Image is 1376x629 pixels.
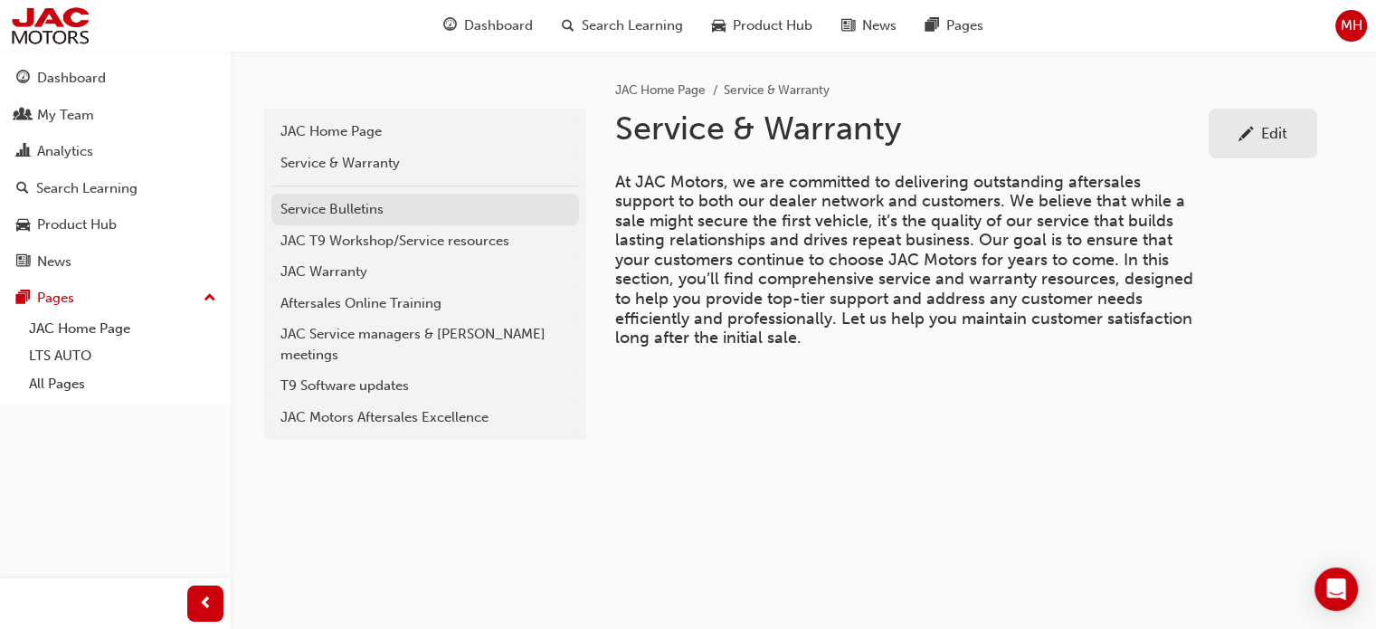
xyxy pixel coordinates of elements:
a: JAC Motors Aftersales Excellence [271,402,579,434]
a: All Pages [22,370,223,398]
div: Dashboard [37,68,106,89]
div: Aftersales Online Training [280,293,570,314]
div: T9 Software updates [280,376,570,396]
span: people-icon [16,108,30,124]
span: guage-icon [16,71,30,87]
button: MH [1335,10,1367,42]
a: pages-iconPages [911,7,998,44]
span: search-icon [562,14,574,37]
div: JAC Motors Aftersales Excellence [280,407,570,428]
a: T9 Software updates [271,370,579,402]
span: guage-icon [443,14,457,37]
a: Aftersales Online Training [271,288,579,319]
div: Analytics [37,141,93,162]
span: car-icon [16,217,30,233]
img: jac-portal [9,5,91,46]
li: Service & Warranty [724,81,830,101]
div: My Team [37,105,94,126]
span: news-icon [841,14,855,37]
span: news-icon [16,254,30,271]
span: pencil-icon [1238,127,1254,145]
div: Edit [1261,124,1287,142]
a: JAC Service managers & [PERSON_NAME] meetings [271,319,579,370]
div: News [37,252,71,272]
div: Product Hub [37,214,117,235]
div: Open Intercom Messenger [1314,567,1358,611]
a: LTS AUTO [22,342,223,370]
a: car-iconProduct Hub [697,7,827,44]
div: JAC T9 Workshop/Service resources [280,231,570,252]
a: JAC Home Page [615,82,706,98]
div: Service & Warranty [280,153,570,174]
button: Pages [7,281,223,315]
span: Pages [946,15,983,36]
span: Dashboard [464,15,533,36]
div: Pages [37,288,74,309]
a: search-iconSearch Learning [547,7,697,44]
span: prev-icon [199,593,213,615]
button: DashboardMy TeamAnalyticsSearch LearningProduct HubNews [7,58,223,281]
div: Search Learning [36,178,138,199]
span: News [862,15,897,36]
h1: Service & Warranty [615,109,1209,148]
span: chart-icon [16,144,30,160]
a: Dashboard [7,62,223,95]
span: Product Hub [733,15,812,36]
div: JAC Service managers & [PERSON_NAME] meetings [280,324,570,365]
a: Search Learning [7,172,223,205]
a: JAC Warranty [271,256,579,288]
a: My Team [7,99,223,132]
a: JAC T9 Workshop/Service resources [271,225,579,257]
a: JAC Home Page [22,315,223,343]
span: car-icon [712,14,726,37]
a: JAC Home Page [271,116,579,148]
a: News [7,245,223,279]
a: Edit [1209,109,1317,158]
span: Search Learning [582,15,683,36]
a: Product Hub [7,208,223,242]
span: pages-icon [925,14,939,37]
a: Analytics [7,135,223,168]
a: news-iconNews [827,7,911,44]
div: JAC Home Page [280,121,570,142]
div: Service Bulletins [280,199,570,220]
span: search-icon [16,181,29,197]
a: guage-iconDashboard [429,7,547,44]
div: JAC Warranty [280,262,570,282]
a: Service & Warranty [271,148,579,179]
span: pages-icon [16,291,30,307]
a: Service Bulletins [271,194,579,225]
span: At JAC Motors, we are committed to delivering outstanding aftersales support to both our dealer n... [615,172,1198,348]
span: up-icon [204,287,216,310]
span: MH [1341,15,1362,36]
